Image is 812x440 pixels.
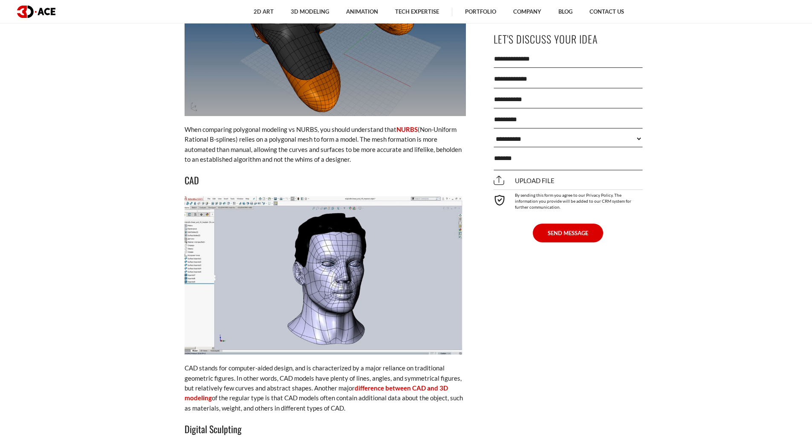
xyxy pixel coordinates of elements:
p: Let's Discuss Your Idea [494,29,643,49]
h3: CAD [185,173,466,187]
button: SEND MESSAGE [533,224,603,242]
div: By sending this form you agree to our Privacy Policy. The information you provide will be added t... [494,189,643,210]
p: When comparing polygonal modeling vs NURBS, you should understand that (Non-Uniform Rational B-sp... [185,125,466,165]
h3: Digital Sculpting [185,422,466,436]
p: CAD stands for computer-aided design, and is characterized by a major reliance on traditional geo... [185,363,466,413]
span: Upload file [494,177,555,184]
a: NURBS [396,125,418,133]
img: logo dark [17,6,55,18]
img: CAD 3D model [185,196,466,355]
